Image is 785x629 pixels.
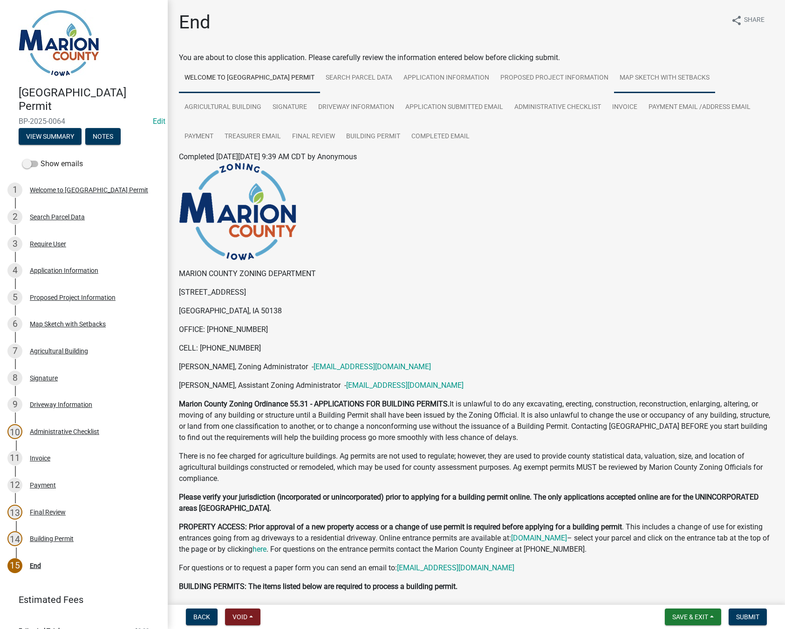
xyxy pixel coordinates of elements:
[30,267,98,274] div: Application Information
[179,11,211,34] h1: End
[614,63,715,93] a: Map Sketch with Setbacks
[7,237,22,251] div: 3
[341,122,406,152] a: Building Permit
[219,122,287,152] a: Treasurer Email
[85,133,121,141] wm-modal-confirm: Notes
[30,509,66,515] div: Final Review
[320,63,398,93] a: Search Parcel Data
[225,609,260,625] button: Void
[179,324,774,335] p: OFFICE: [PHONE_NUMBER]
[30,187,148,193] div: Welcome to [GEOGRAPHIC_DATA] Permit
[7,590,153,609] a: Estimated Fees
[267,93,313,122] a: Signature
[179,451,774,484] p: There is no fee charged for agriculture buildings. Ag permits are not used to regulate; however, ...
[179,122,219,152] a: Payment
[179,63,320,93] a: Welcome to [GEOGRAPHIC_DATA] Permit
[193,613,210,621] span: Back
[397,563,514,572] a: [EMAIL_ADDRESS][DOMAIN_NAME]
[7,371,22,386] div: 8
[22,158,83,169] label: Show emails
[400,93,509,122] a: Application Submitted Email
[287,122,341,152] a: Final Review
[179,522,622,531] strong: PROPERTY ACCESS: Prior approval of a new property access or a change of use permit is required be...
[19,133,82,141] wm-modal-confirm: Summary
[672,613,708,621] span: Save & Exit
[509,93,607,122] a: Administrative Checklist
[7,531,22,546] div: 14
[7,505,22,520] div: 13
[153,117,165,126] wm-modal-confirm: Edit Application Number
[643,93,756,122] a: Payment Email /Address Email
[30,428,99,435] div: Administrative Checklist
[729,609,767,625] button: Submit
[7,344,22,358] div: 7
[7,424,22,439] div: 10
[346,381,464,390] a: [EMAIL_ADDRESS][DOMAIN_NAME]
[179,287,774,298] p: [STREET_ADDRESS]
[253,545,266,554] a: here
[179,562,774,574] p: For questions or to request a paper form you can send an email to:
[198,600,774,611] li: The owner(s)name, current mailing address, phone number, and email address.
[85,128,121,145] button: Notes
[179,305,774,317] p: [GEOGRAPHIC_DATA], IA 50138
[665,609,721,625] button: Save & Exit
[7,478,22,493] div: 12
[30,214,85,220] div: Search Parcel Data
[179,582,457,591] strong: BUILDING PERMITS: The items listed below are required to process a building permit.
[607,93,643,122] a: Invoice
[179,399,774,443] p: It is unlawful to do any excavating, erecting, construction, reconstruction, enlarging, altering,...
[30,294,116,301] div: Proposed Project Information
[179,380,774,391] p: [PERSON_NAME], Assistant Zoning Administrator -
[7,397,22,412] div: 9
[30,562,41,569] div: End
[19,117,149,126] span: BP-2025-0064
[7,290,22,305] div: 5
[30,241,66,247] div: Require User
[313,93,400,122] a: Driveway Information
[724,11,772,29] button: shareShare
[731,15,742,26] i: share
[179,268,774,279] p: MARION COUNTY ZONING DEPARTMENT
[7,263,22,278] div: 4
[179,162,297,261] img: image_be028ab4-a45e-4790-9d45-118dc00cb89f.png
[179,521,774,555] p: . This includes a change of use for existing entrances going from ag driveways to a residential d...
[179,493,759,513] strong: Please verify your jurisdiction (incorporated or unincorporated) prior to applying for a building...
[179,152,357,161] span: Completed [DATE][DATE] 9:39 AM CDT by Anonymous
[7,451,22,466] div: 11
[744,15,765,26] span: Share
[153,117,165,126] a: Edit
[30,321,106,327] div: Map Sketch with Setbacks
[406,122,475,152] a: Completed Email
[7,558,22,573] div: 15
[30,401,92,408] div: Driveway Information
[179,361,774,372] p: [PERSON_NAME], Zoning Administrator -
[232,613,247,621] span: Void
[7,183,22,197] div: 1
[7,210,22,224] div: 2
[30,482,56,488] div: Payment
[179,343,774,354] p: CELL: [PHONE_NUMBER]
[179,93,267,122] a: Agricultural Building
[19,128,82,145] button: View Summary
[186,609,218,625] button: Back
[30,535,74,542] div: Building Permit
[19,86,160,113] h4: [GEOGRAPHIC_DATA] Permit
[398,63,495,93] a: Application Information
[314,362,431,371] a: [EMAIL_ADDRESS][DOMAIN_NAME]
[30,375,58,381] div: Signature
[511,534,567,542] a: [DOMAIN_NAME]
[30,455,50,461] div: Invoice
[19,10,99,76] img: Marion County, Iowa
[179,399,450,408] strong: Marion County Zoning Ordinance 55.31 - APPLICATIONS FOR BUILDING PERMITS.
[30,348,88,354] div: Agricultural Building
[7,317,22,331] div: 6
[736,613,759,621] span: Submit
[495,63,614,93] a: Proposed Project Information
